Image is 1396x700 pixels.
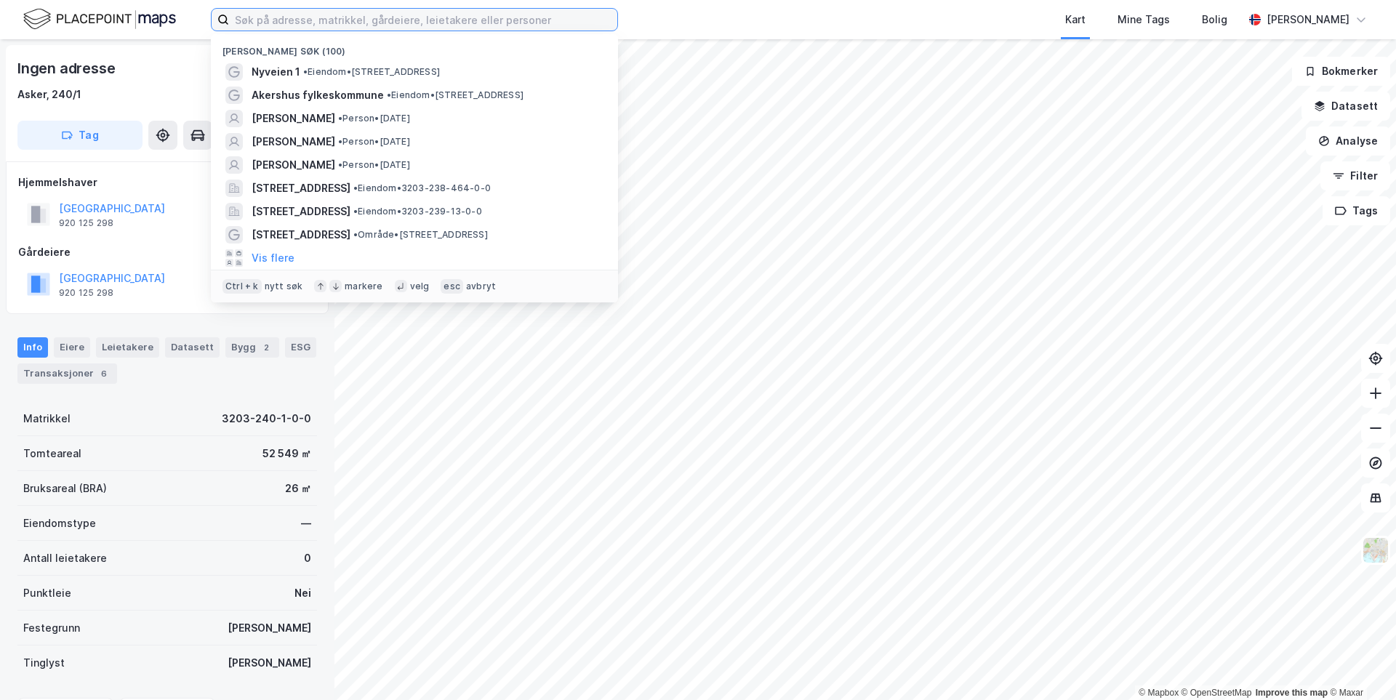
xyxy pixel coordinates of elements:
span: • [353,206,358,217]
span: Nyveien 1 [252,63,300,81]
button: Tags [1323,196,1390,225]
div: Bolig [1202,11,1227,28]
div: 3203-240-1-0-0 [222,410,311,427]
button: Filter [1320,161,1390,190]
div: Datasett [165,337,220,358]
div: Tomteareal [23,445,81,462]
span: [PERSON_NAME] [252,133,335,150]
div: markere [345,281,382,292]
span: [STREET_ADDRESS] [252,203,350,220]
span: Eiendom • [STREET_ADDRESS] [303,66,440,78]
span: [STREET_ADDRESS] [252,180,350,197]
span: Person • [DATE] [338,159,410,171]
span: [PERSON_NAME] [252,156,335,174]
span: Eiendom • 3203-238-464-0-0 [353,182,491,194]
div: Eiere [54,337,90,358]
div: 6 [97,366,111,381]
div: Tinglyst [23,654,65,672]
div: 2 [259,340,273,355]
span: • [338,136,342,147]
div: Leietakere [96,337,159,358]
div: [PERSON_NAME] [228,654,311,672]
div: [PERSON_NAME] [1267,11,1349,28]
span: Akershus fylkeskommune [252,87,384,104]
a: Mapbox [1139,688,1179,698]
span: • [353,229,358,240]
div: ESG [285,337,316,358]
span: • [353,182,358,193]
div: esc [441,279,463,294]
span: Person • [DATE] [338,136,410,148]
div: Eiendomstype [23,515,96,532]
img: logo.f888ab2527a4732fd821a326f86c7f29.svg [23,7,176,32]
div: Bruksareal (BRA) [23,480,107,497]
div: Transaksjoner [17,363,117,384]
span: • [303,66,308,77]
div: Ingen adresse [17,57,118,80]
span: Område • [STREET_ADDRESS] [353,229,488,241]
div: [PERSON_NAME] [228,619,311,637]
img: Z [1362,536,1389,564]
button: Bokmerker [1292,57,1390,86]
div: Bygg [225,337,279,358]
div: 920 125 298 [59,287,113,299]
div: Festegrunn [23,619,80,637]
div: Info [17,337,48,358]
div: avbryt [466,281,496,292]
a: Improve this map [1256,688,1328,698]
button: Tag [17,121,143,150]
div: nytt søk [265,281,303,292]
span: Eiendom • [STREET_ADDRESS] [387,89,523,101]
div: Punktleie [23,584,71,602]
div: Kart [1065,11,1086,28]
div: Kontrollprogram for chat [1323,630,1396,700]
div: Nei [294,584,311,602]
span: • [387,89,391,100]
div: Asker, 240/1 [17,86,81,103]
div: Hjemmelshaver [18,174,316,191]
iframe: Chat Widget [1323,630,1396,700]
div: Ctrl + k [222,279,262,294]
div: velg [410,281,430,292]
a: OpenStreetMap [1182,688,1252,698]
div: 920 125 298 [59,217,113,229]
button: Analyse [1306,126,1390,156]
input: Søk på adresse, matrikkel, gårdeiere, leietakere eller personer [229,9,617,31]
div: 26 ㎡ [285,480,311,497]
span: Eiendom • 3203-239-13-0-0 [353,206,482,217]
span: [PERSON_NAME] [252,110,335,127]
div: 0 [304,550,311,567]
span: • [338,159,342,170]
span: • [338,113,342,124]
div: Matrikkel [23,410,71,427]
div: Mine Tags [1118,11,1170,28]
button: Vis flere [252,249,294,267]
div: [PERSON_NAME] søk (100) [211,34,618,60]
div: — [301,515,311,532]
div: Antall leietakere [23,550,107,567]
span: [STREET_ADDRESS] [252,226,350,244]
button: Datasett [1301,92,1390,121]
div: Gårdeiere [18,244,316,261]
div: 52 549 ㎡ [262,445,311,462]
span: Person • [DATE] [338,113,410,124]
